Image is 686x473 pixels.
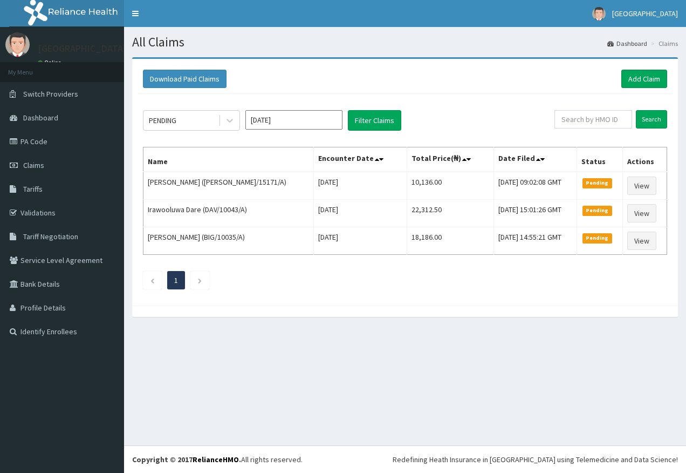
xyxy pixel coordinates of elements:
footer: All rights reserved. [124,445,686,473]
span: Switch Providers [23,89,78,99]
li: Claims [648,39,678,48]
span: Pending [582,206,612,215]
a: View [627,232,656,250]
input: Select Month and Year [245,110,342,130]
span: Tariffs [23,184,43,194]
img: User Image [5,32,30,57]
a: RelianceHMO [193,455,239,464]
td: 10,136.00 [407,172,493,200]
a: Add Claim [621,70,667,88]
h1: All Claims [132,35,678,49]
td: [PERSON_NAME] (BIG/10035/A) [143,227,314,255]
img: User Image [592,7,606,21]
th: Actions [623,147,667,172]
button: Filter Claims [348,110,401,131]
td: [PERSON_NAME] ([PERSON_NAME]/15171/A) [143,172,314,200]
div: PENDING [149,115,176,126]
span: [GEOGRAPHIC_DATA] [612,9,678,18]
td: [DATE] [314,172,407,200]
a: Previous page [150,275,155,285]
th: Name [143,147,314,172]
span: Pending [582,233,612,243]
a: Online [38,59,64,66]
td: [DATE] 15:01:26 GMT [493,200,577,227]
a: Next page [197,275,202,285]
a: Dashboard [607,39,647,48]
span: Tariff Negotiation [23,232,78,241]
span: Dashboard [23,113,58,123]
td: [DATE] [314,227,407,255]
a: View [627,177,656,195]
td: [DATE] [314,200,407,227]
th: Date Filed [493,147,577,172]
th: Encounter Date [314,147,407,172]
span: Claims [23,160,44,170]
p: [GEOGRAPHIC_DATA] [38,44,127,53]
td: [DATE] 14:55:21 GMT [493,227,577,255]
button: Download Paid Claims [143,70,227,88]
td: 18,186.00 [407,227,493,255]
input: Search by HMO ID [554,110,632,129]
td: 22,312.50 [407,200,493,227]
a: Page 1 is your current page [174,275,178,285]
div: Redefining Heath Insurance in [GEOGRAPHIC_DATA] using Telemedicine and Data Science! [393,454,678,465]
td: Irawooluwa Dare (DAV/10043/A) [143,200,314,227]
td: [DATE] 09:02:08 GMT [493,172,577,200]
th: Total Price(₦) [407,147,493,172]
a: View [627,204,656,222]
span: Pending [582,178,612,188]
input: Search [636,110,667,129]
th: Status [577,147,623,172]
strong: Copyright © 2017 . [132,455,241,464]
